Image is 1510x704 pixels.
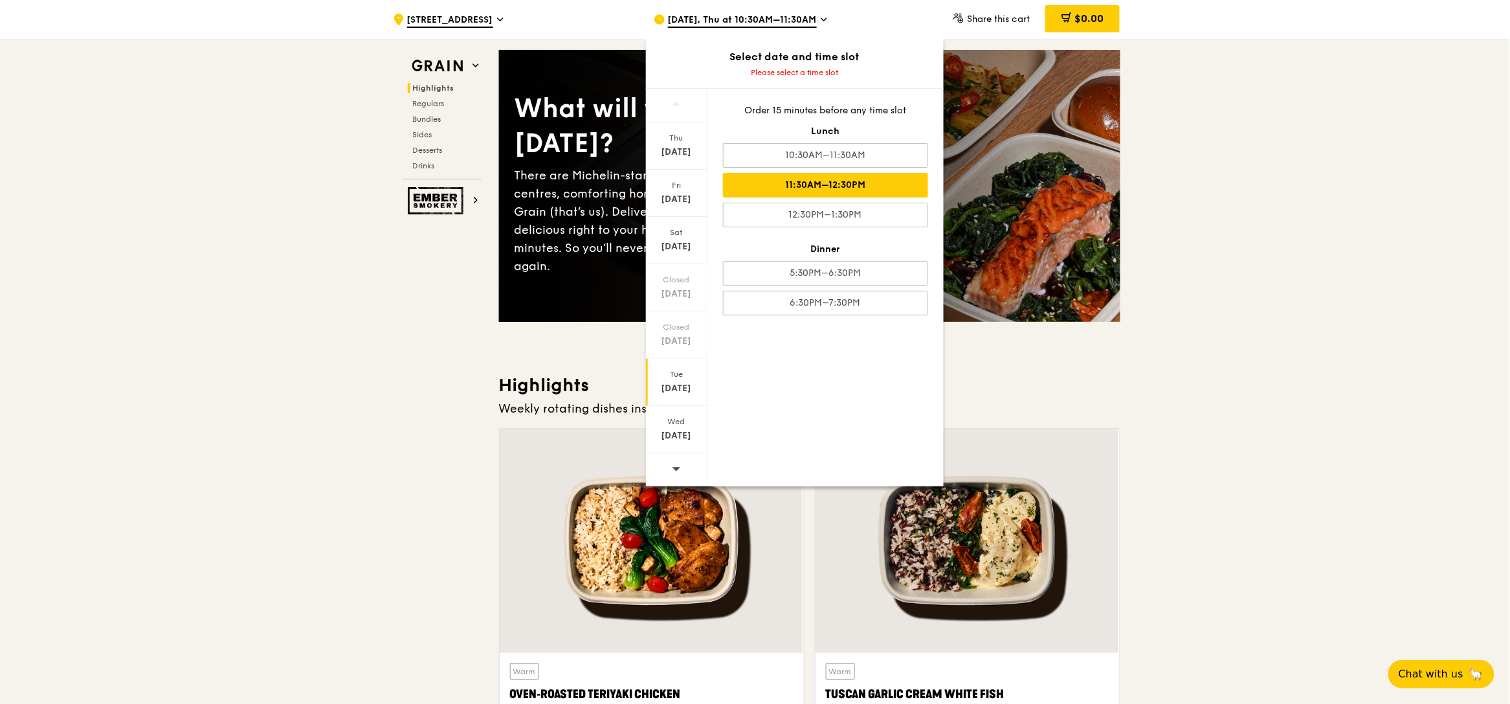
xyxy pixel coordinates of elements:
span: Sides [413,130,432,139]
span: $0.00 [1074,12,1104,25]
div: Weekly rotating dishes inspired by flavours from around the world. [499,400,1120,418]
div: What will you eat [DATE]? [515,91,810,161]
div: Order 15 minutes before any time slot [723,104,928,117]
div: Tuscan Garlic Cream White Fish [826,685,1109,703]
div: Oven‑Roasted Teriyaki Chicken [510,685,794,703]
div: 12:30PM–1:30PM [723,203,928,227]
div: Closed [648,275,705,285]
span: Chat with us [1399,666,1463,682]
span: [STREET_ADDRESS] [407,14,493,28]
div: Warm [826,663,855,680]
span: Highlights [413,84,454,93]
div: Select date and time slot [646,49,944,65]
div: Tue [648,369,705,380]
div: [DATE] [648,146,705,159]
span: Bundles [413,115,441,124]
span: Share this cart [967,14,1030,25]
div: [DATE] [648,335,705,348]
div: Warm [510,663,539,680]
div: [DATE] [648,382,705,395]
div: [DATE] [648,193,705,206]
div: [DATE] [648,240,705,253]
div: Lunch [723,125,928,138]
div: Closed [648,322,705,332]
div: 6:30PM–7:30PM [723,291,928,315]
span: Drinks [413,161,435,170]
span: Desserts [413,146,443,155]
div: 5:30PM–6:30PM [723,261,928,286]
img: Grain web logo [408,54,467,78]
div: [DATE] [648,429,705,442]
div: 10:30AM–11:30AM [723,143,928,168]
span: [DATE], Thu at 10:30AM–11:30AM [668,14,817,28]
div: Please select a time slot [646,67,944,78]
div: Wed [648,416,705,427]
div: Dinner [723,243,928,256]
div: 11:30AM–12:30PM [723,173,928,198]
div: Fri [648,180,705,190]
span: 🦙 [1469,666,1484,682]
div: [DATE] [648,288,705,301]
div: There are Michelin-star restaurants, hawker centres, comforting home-cooked classics… and Grain (... [515,166,810,275]
div: Thu [648,133,705,143]
span: Regulars [413,99,445,108]
img: Ember Smokery web logo [408,187,467,214]
button: Chat with us🦙 [1388,660,1494,688]
h3: Highlights [499,374,1120,397]
div: Sat [648,227,705,238]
